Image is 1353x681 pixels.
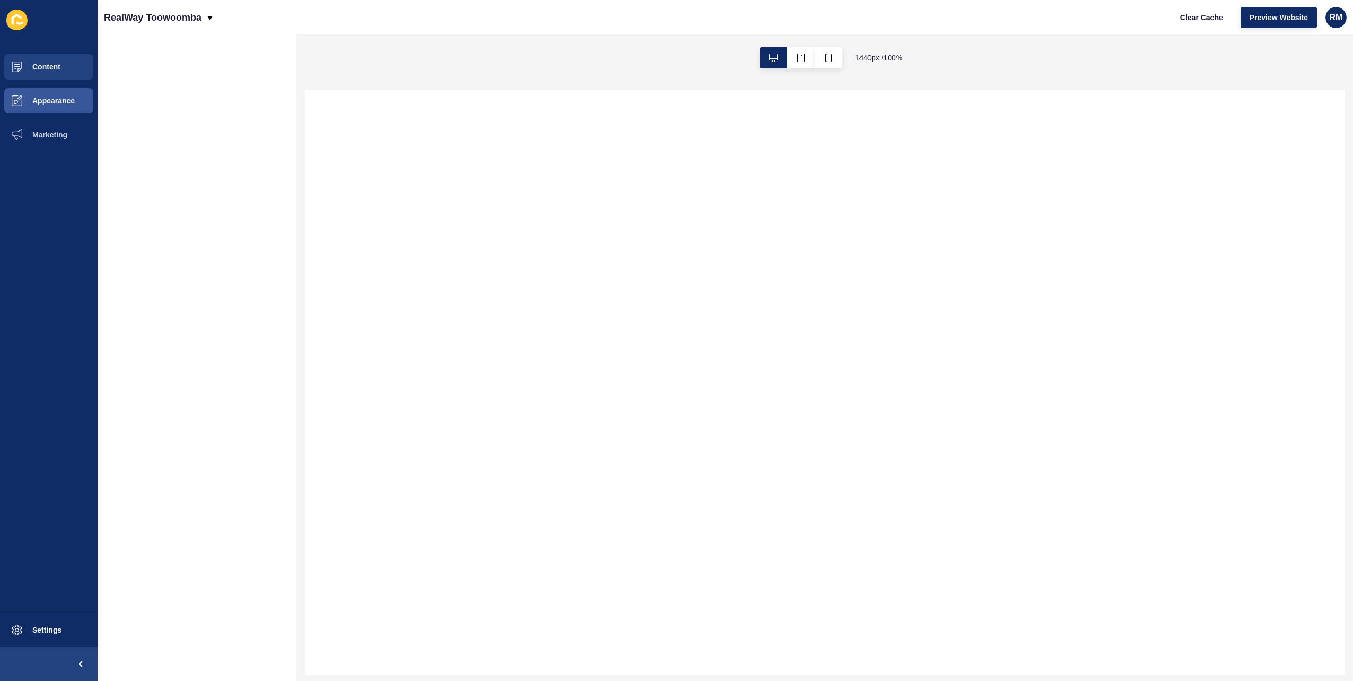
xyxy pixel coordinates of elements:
[1330,12,1343,23] span: RM
[1241,7,1317,28] button: Preview Website
[855,53,903,63] span: 1440 px / 100 %
[1180,12,1223,23] span: Clear Cache
[104,4,201,31] p: RealWay Toowoomba
[1250,12,1308,23] span: Preview Website
[1171,7,1232,28] button: Clear Cache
